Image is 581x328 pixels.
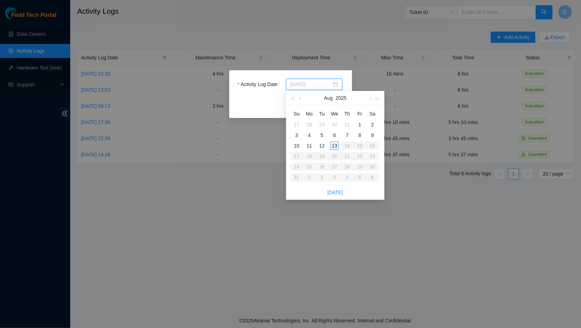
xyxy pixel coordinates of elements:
td: 2025-08-08 [354,130,366,140]
th: Tu [316,108,328,119]
div: 8 [356,131,364,139]
label: Activity Log Date [238,79,283,90]
div: 6 [330,131,339,139]
th: Sa [366,108,379,119]
div: 3 [292,131,301,139]
div: 2 [368,120,377,129]
td: 2025-08-01 [354,119,366,130]
td: 2025-07-27 [290,119,303,130]
td: 2025-08-07 [341,130,354,140]
div: 7 [343,131,351,139]
div: 10 [292,142,301,150]
td: 2025-08-10 [290,140,303,151]
button: Aug [324,91,333,105]
div: 31 [343,120,351,129]
div: 30 [330,120,339,129]
td: 2025-07-29 [316,119,328,130]
td: 2025-08-06 [328,130,341,140]
td: 2025-08-03 [290,130,303,140]
div: 27 [292,120,301,129]
td: 2025-07-31 [341,119,354,130]
div: 4 [305,131,313,139]
td: 2025-07-30 [328,119,341,130]
th: We [328,108,341,119]
td: 2025-08-09 [366,130,379,140]
button: 2025 [336,91,346,105]
th: Th [341,108,354,119]
th: Mo [303,108,316,119]
input: Activity Log Date [290,80,332,88]
div: 9 [368,131,377,139]
div: 28 [305,120,313,129]
td: 2025-08-11 [303,140,316,151]
div: 11 [305,142,313,150]
div: 29 [318,120,326,129]
a: [DATE] [328,190,343,195]
td: 2025-08-05 [316,130,328,140]
td: 2025-07-28 [303,119,316,130]
td: 2025-08-12 [316,140,328,151]
div: 1 [356,120,364,129]
td: 2025-08-13 [328,140,341,151]
div: 5 [318,131,326,139]
div: 12 [318,142,326,150]
td: 2025-08-02 [366,119,379,130]
th: Fr [354,108,366,119]
div: 13 [330,142,339,150]
td: 2025-08-04 [303,130,316,140]
th: Su [290,108,303,119]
